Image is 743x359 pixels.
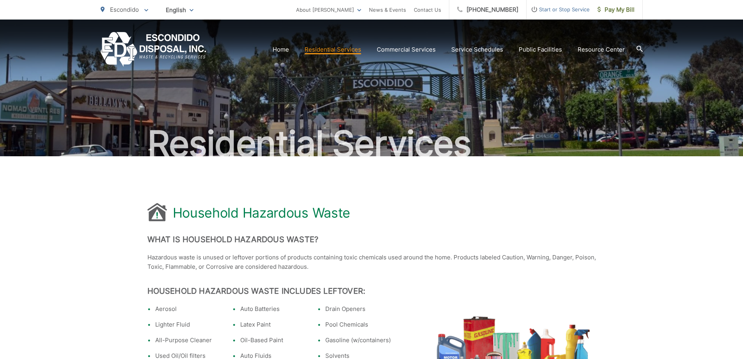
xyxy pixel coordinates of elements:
[305,45,361,54] a: Residential Services
[325,304,391,314] li: Drain Openers
[451,45,503,54] a: Service Schedules
[598,5,635,14] span: Pay My Bill
[273,45,289,54] a: Home
[155,320,221,329] li: Lighter Fluid
[377,45,436,54] a: Commercial Services
[147,235,596,244] h2: What is Household Hazardous Waste?
[369,5,406,14] a: News & Events
[325,336,391,345] li: Gasoline (w/containers)
[325,320,391,329] li: Pool Chemicals
[101,124,643,163] h2: Residential Services
[101,32,206,67] a: EDCD logo. Return to the homepage.
[578,45,625,54] a: Resource Center
[240,304,306,314] li: Auto Batteries
[110,6,139,13] span: Escondido
[414,5,441,14] a: Contact Us
[240,320,306,329] li: Latex Paint
[160,3,199,17] span: English
[155,336,221,345] li: All-Purpose Cleaner
[240,336,306,345] li: Oil-Based Paint
[296,5,361,14] a: About [PERSON_NAME]
[155,304,221,314] li: Aerosol
[147,253,596,271] p: Hazardous waste is unused or leftover portions of products containing toxic chemicals used around...
[173,205,351,221] h1: Household Hazardous Waste
[147,286,596,296] h2: Household Hazardous Waste Includes Leftover:
[519,45,562,54] a: Public Facilities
